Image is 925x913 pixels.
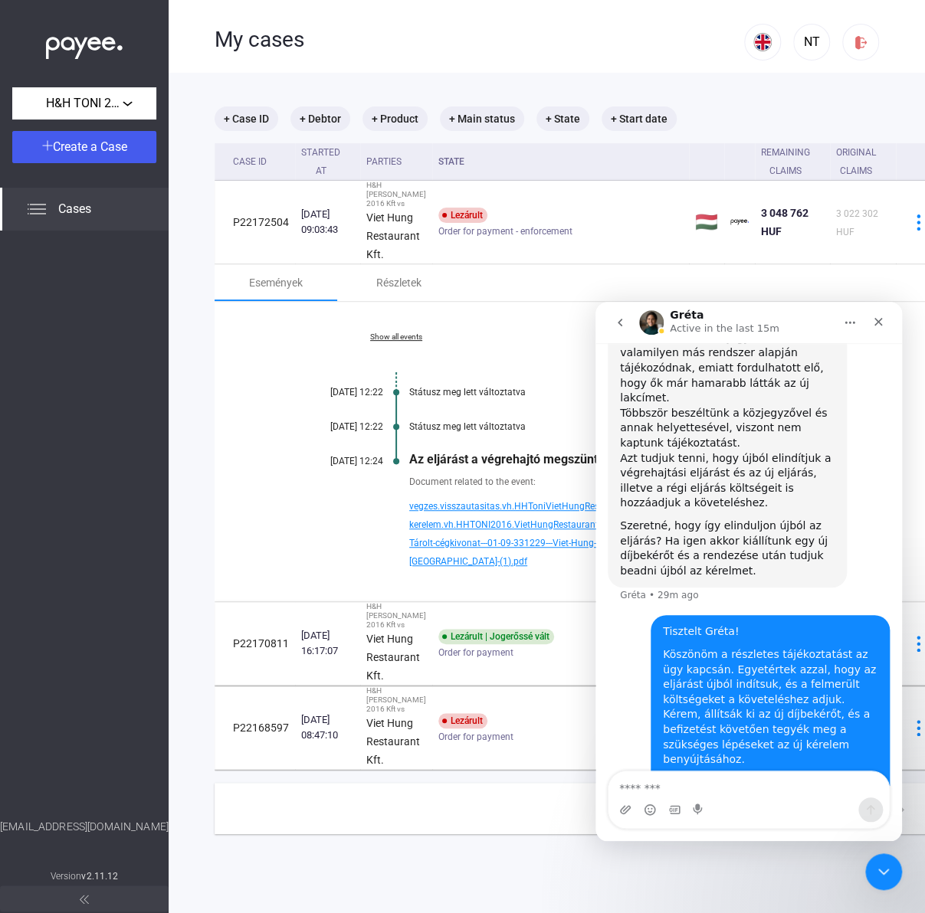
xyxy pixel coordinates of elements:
[753,33,772,51] img: EN
[409,497,876,515] a: vegzes.visszautasitas.vh.HHToniVietHungRestaurant.20250911.pdfexternal-link-blue
[25,149,239,209] div: Azt tudjuk tenni, hogy újból elindítjuk a végrehajtási eljárást és az új eljárás, illetve a régi ...
[46,28,123,60] img: white-payee-white-dot.svg
[853,34,869,51] img: logout-red
[25,217,239,277] div: Szeretné, hogy így elinduljon újból az eljárás? Ha igen akkor kiállítunk egy új díjbekérőt és a r...
[409,474,876,489] div: Document related to the event:
[42,140,53,151] img: plus-white.svg
[55,313,294,512] div: Tisztelt Gréta!Köszönöm a részletes tájékoztatást az ügy kapcsán. Egyetértek azzal, hogy az eljár...
[366,152,426,171] div: Parties
[761,207,809,237] span: 3 048 762 HUF
[744,24,781,61] button: EN
[215,27,744,53] div: My cases
[409,534,858,571] span: Tárolt-cégkivonat---01-09-331229---Viet-Hung-Restaurant-[GEOGRAPHIC_DATA]-Felelősségű-[GEOGR...
[865,853,902,890] iframe: Intercom live chat
[366,602,426,630] div: H&H [PERSON_NAME] 2016 Kft vs
[793,24,830,61] button: NT
[301,143,340,180] div: Started at
[602,106,677,131] mat-chip: + Start date
[836,208,878,237] span: 3 022 302 HUF
[80,895,89,904] img: arrow-double-left-grey.svg
[215,686,295,770] td: P22168597
[432,143,689,181] th: State
[409,515,660,534] span: kerelem.vh.HHTONI2016.VietHungRestaurant.20250911.pdf
[13,470,294,496] textarea: Message…
[67,322,282,338] div: Tisztelt Gréta!
[799,33,825,51] div: NT
[440,106,524,131] mat-chip: + Main status
[366,152,402,171] div: Parties
[301,628,354,659] div: [DATE] 16:17:07
[67,345,282,466] div: Köszönöm a részletes tájékoztatást az ügy kapcsán. Egyetértek azzal, hogy az eljárást újból indít...
[730,213,749,231] img: payee-logo
[233,152,267,171] div: Case ID
[263,496,287,520] button: Send a message…
[366,686,426,714] div: H&H [PERSON_NAME] 2016 Kft vs
[301,712,354,743] div: [DATE] 08:47:10
[438,728,513,746] span: Order for payment
[291,421,383,432] div: [DATE] 12:22
[25,289,103,298] div: Gréta • 29m ago
[362,106,428,131] mat-chip: + Product
[409,387,876,398] div: Státusz meg lett változtatva
[301,207,354,237] div: [DATE] 09:03:43
[366,211,420,260] strong: Viet Hung Restaurant Kft.
[836,143,876,180] div: Original Claims
[409,452,876,466] div: Az eljárást a végrehajtó megszüntette
[301,143,354,180] div: Started at
[291,332,501,342] a: Show all events
[536,106,589,131] mat-chip: + State
[233,152,289,171] div: Case ID
[438,643,513,662] span: Order for payment
[12,313,294,531] div: Nguyen says…
[836,143,890,180] div: Original Claims
[438,208,487,223] div: Lezárult
[81,871,118,882] strong: v2.11.12
[58,200,91,218] span: Cases
[97,502,110,514] button: Start recording
[290,106,350,131] mat-chip: + Debtor
[73,502,85,514] button: Gif picker
[215,106,278,131] mat-chip: + Case ID
[409,534,876,571] a: Tárolt-cégkivonat---01-09-331229---Viet-Hung-Restaurant-[GEOGRAPHIC_DATA]-Felelősségű-[GEOGR...
[366,717,420,766] strong: Viet Hung Restaurant Kft.
[25,104,239,149] div: Többször beszéltünk a közjegyzővel és annak helyettesével, viszont nem kaptunk tájékoztatást.
[291,387,383,398] div: [DATE] 12:22
[48,502,61,514] button: Emoji picker
[53,139,127,154] span: Create a Case
[438,629,554,644] div: Lezárult | Jogerőssé vált
[215,602,295,686] td: P22170811
[249,273,303,292] div: Események
[24,502,36,514] button: Upload attachment
[595,302,902,841] iframe: Intercom live chat
[842,24,879,61] button: logout-red
[366,181,426,208] div: H&H [PERSON_NAME] 2016 Kft vs
[761,143,810,180] div: Remaining Claims
[215,181,295,264] td: P22172504
[291,456,383,466] div: [DATE] 12:24
[376,273,421,292] div: Részletek
[409,497,691,515] span: vegzes.visszautasitas.vh.HHToniVietHungRestaurant.20250911.pdf
[409,421,876,432] div: Státusz meg lett változtatva
[438,713,487,728] div: Lezárult
[409,515,876,534] a: kerelem.vh.HHTONI2016.VietHungRestaurant.20250911.pdfexternal-link-blue
[438,222,572,241] span: Order for payment - enforcement
[46,94,123,113] span: H&H TONI 2016 Kft
[366,633,420,682] strong: Viet Hung Restaurant Kft.
[689,181,724,264] td: 🇭🇺
[12,87,156,119] button: H&H TONI 2016 Kft
[28,200,46,218] img: list.svg
[761,143,824,180] div: Remaining Claims
[12,131,156,163] button: Create a Case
